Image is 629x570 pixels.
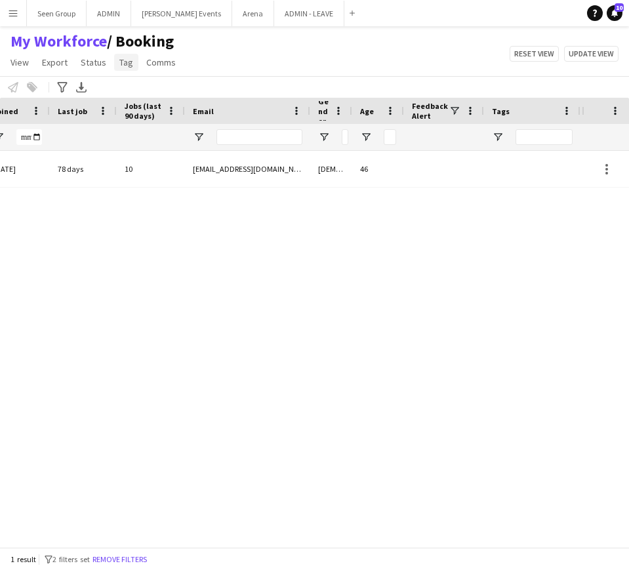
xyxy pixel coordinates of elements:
[81,56,106,68] span: Status
[310,151,352,187] div: [DEMOGRAPHIC_DATA]
[352,151,404,187] div: 46
[146,56,176,68] span: Comms
[114,54,138,71] a: Tag
[37,54,73,71] a: Export
[360,131,372,143] button: Open Filter Menu
[107,31,174,51] span: Booking
[615,3,624,12] span: 10
[516,129,573,145] input: Tags Filter Input
[384,129,396,145] input: Age Filter Input
[193,131,205,143] button: Open Filter Menu
[342,129,348,145] input: Gender Filter Input
[607,5,622,21] a: 10
[360,106,374,116] span: Age
[216,129,302,145] input: Email Filter Input
[125,101,161,121] span: Jobs (last 90 days)
[54,79,70,95] app-action-btn: Advanced filters
[232,1,274,26] button: Arena
[412,101,449,121] span: Feedback Alert
[5,54,34,71] a: View
[90,552,150,567] button: Remove filters
[73,79,89,95] app-action-btn: Export XLSX
[318,96,329,126] span: Gender
[193,106,214,116] span: Email
[141,54,181,71] a: Comms
[10,31,107,51] a: My Workforce
[185,151,310,187] div: [EMAIL_ADDRESS][DOMAIN_NAME]
[318,131,330,143] button: Open Filter Menu
[131,1,232,26] button: [PERSON_NAME] Events
[42,56,68,68] span: Export
[510,46,559,62] button: Reset view
[564,46,619,62] button: Update view
[75,54,112,71] a: Status
[16,129,42,145] input: Joined Filter Input
[58,106,87,116] span: Last job
[27,1,87,26] button: Seen Group
[492,106,510,116] span: Tags
[52,554,90,564] span: 2 filters set
[492,131,504,143] button: Open Filter Menu
[119,56,133,68] span: Tag
[50,151,117,187] div: 78 days
[117,151,185,187] div: 10
[10,56,29,68] span: View
[87,1,131,26] button: ADMIN
[274,1,344,26] button: ADMIN - LEAVE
